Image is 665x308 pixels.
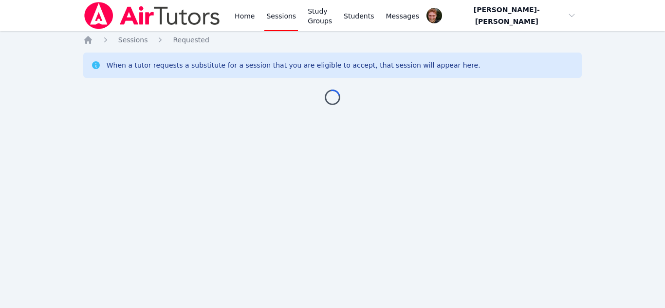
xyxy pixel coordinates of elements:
[107,60,480,70] div: When a tutor requests a substitute for a session that you are eligible to accept, that session wi...
[173,35,209,45] a: Requested
[83,35,582,45] nav: Breadcrumb
[118,36,148,44] span: Sessions
[83,2,221,29] img: Air Tutors
[118,35,148,45] a: Sessions
[173,36,209,44] span: Requested
[386,11,420,21] span: Messages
